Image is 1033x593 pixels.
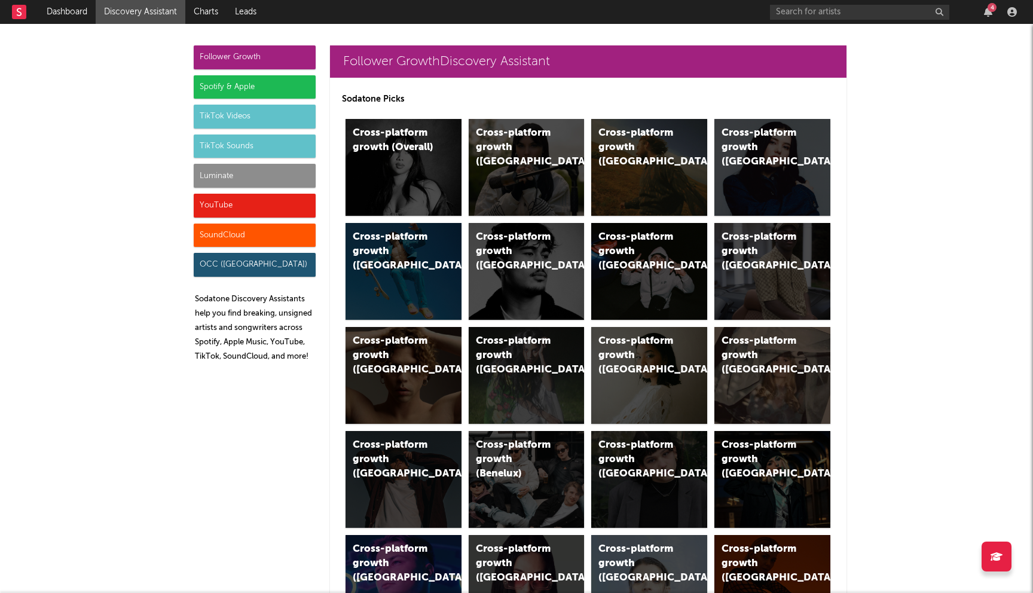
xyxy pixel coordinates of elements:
div: Cross-platform growth ([GEOGRAPHIC_DATA]) [722,542,803,585]
a: Cross-platform growth ([GEOGRAPHIC_DATA]) [346,431,462,528]
a: Cross-platform growth (Overall) [346,119,462,216]
a: Cross-platform growth ([GEOGRAPHIC_DATA]) [469,223,585,320]
div: Cross-platform growth ([GEOGRAPHIC_DATA]) [353,542,434,585]
input: Search for artists [770,5,949,20]
div: Luminate [194,164,316,188]
p: Sodatone Discovery Assistants help you find breaking, unsigned artists and songwriters across Spo... [195,292,316,364]
div: YouTube [194,194,316,218]
a: Cross-platform growth ([GEOGRAPHIC_DATA]) [346,327,462,424]
a: Cross-platform growth ([GEOGRAPHIC_DATA]) [714,327,830,424]
div: TikTok Sounds [194,135,316,158]
a: Cross-platform growth ([GEOGRAPHIC_DATA]) [714,223,830,320]
button: 4 [984,7,992,17]
div: Cross-platform growth ([GEOGRAPHIC_DATA]) [722,438,803,481]
a: Cross-platform growth (Benelux) [469,431,585,528]
div: Cross-platform growth ([GEOGRAPHIC_DATA]) [598,334,680,377]
div: Spotify & Apple [194,75,316,99]
a: Cross-platform growth ([GEOGRAPHIC_DATA]) [591,327,707,424]
div: SoundCloud [194,224,316,247]
div: Cross-platform growth ([GEOGRAPHIC_DATA]/GSA) [598,230,680,273]
div: Cross-platform growth ([GEOGRAPHIC_DATA]) [722,126,803,169]
div: 4 [988,3,997,12]
div: Cross-platform growth ([GEOGRAPHIC_DATA]) [476,126,557,169]
p: Sodatone Picks [342,92,835,106]
div: Cross-platform growth (Overall) [353,126,434,155]
a: Cross-platform growth ([GEOGRAPHIC_DATA]) [714,119,830,216]
div: Cross-platform growth ([GEOGRAPHIC_DATA]) [476,542,557,585]
div: Cross-platform growth ([GEOGRAPHIC_DATA]) [353,230,434,273]
div: TikTok Videos [194,105,316,129]
a: Cross-platform growth ([GEOGRAPHIC_DATA]) [714,431,830,528]
div: OCC ([GEOGRAPHIC_DATA]) [194,253,316,277]
a: Cross-platform growth ([GEOGRAPHIC_DATA]) [591,119,707,216]
div: Cross-platform growth ([GEOGRAPHIC_DATA]) [598,126,680,169]
div: Cross-platform growth ([GEOGRAPHIC_DATA]) [476,230,557,273]
a: Cross-platform growth ([GEOGRAPHIC_DATA]) [469,119,585,216]
a: Cross-platform growth ([GEOGRAPHIC_DATA]) [469,327,585,424]
div: Cross-platform growth ([GEOGRAPHIC_DATA]) [353,334,434,377]
div: Cross-platform growth ([GEOGRAPHIC_DATA]) [722,334,803,377]
a: Cross-platform growth ([GEOGRAPHIC_DATA]) [591,431,707,528]
div: Follower Growth [194,45,316,69]
div: Cross-platform growth ([GEOGRAPHIC_DATA]) [353,438,434,481]
div: Cross-platform growth (Benelux) [476,438,557,481]
a: Cross-platform growth ([GEOGRAPHIC_DATA]/GSA) [591,223,707,320]
a: Cross-platform growth ([GEOGRAPHIC_DATA]) [346,223,462,320]
div: Cross-platform growth ([GEOGRAPHIC_DATA]) [722,230,803,273]
div: Cross-platform growth ([GEOGRAPHIC_DATA]) [476,334,557,377]
div: Cross-platform growth ([GEOGRAPHIC_DATA]) [598,542,680,585]
div: Cross-platform growth ([GEOGRAPHIC_DATA]) [598,438,680,481]
a: Follower GrowthDiscovery Assistant [330,45,846,78]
